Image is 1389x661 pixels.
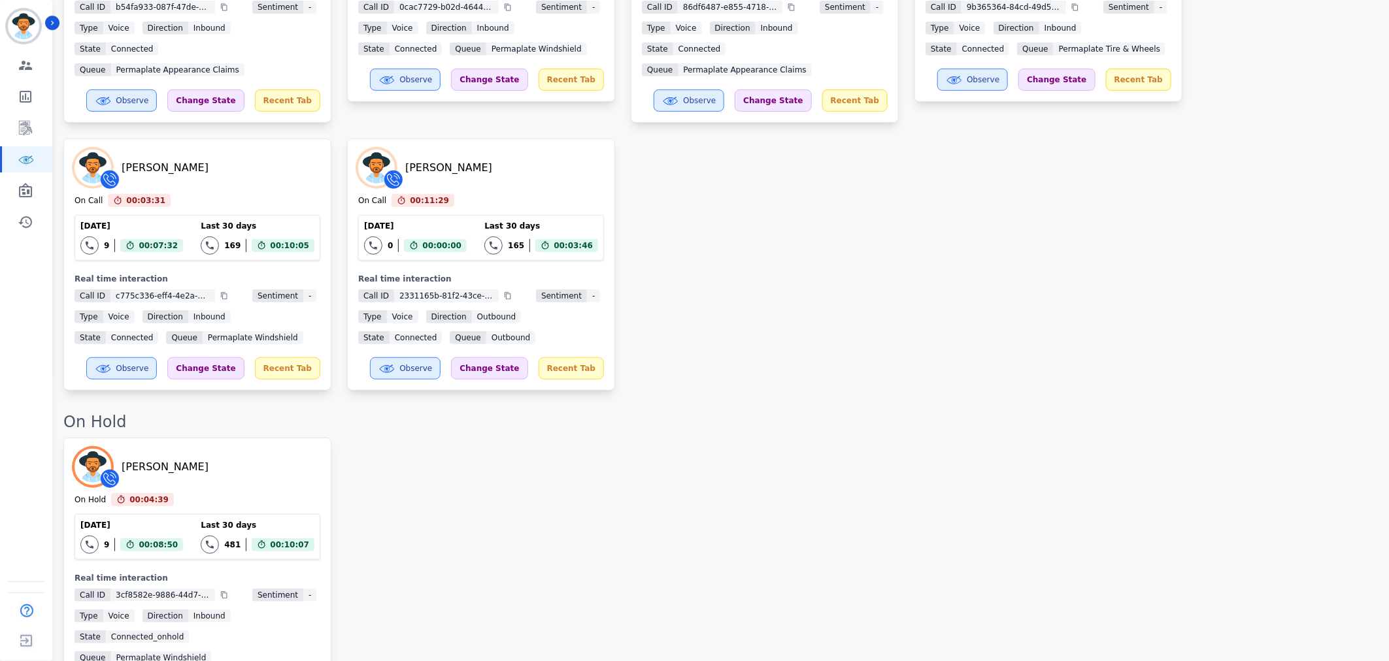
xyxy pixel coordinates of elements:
span: 00:03:31 [126,194,165,207]
button: Observe [86,89,157,112]
span: Type [642,22,671,35]
span: Permaplate Windshield [486,42,587,56]
button: Observe [654,89,724,112]
span: 9b365364-84cd-49d5-8a29-9353e413e665 [962,1,1066,14]
div: Last 30 days [201,221,314,231]
div: Recent Tab [255,89,320,112]
div: Recent Tab [255,357,320,379]
span: State [75,331,106,344]
div: Change State [451,69,527,91]
span: Type [75,310,103,323]
span: Sentiment [252,289,303,302]
div: [DATE] [80,520,183,530]
span: - [303,588,316,602]
div: Recent Tab [1106,69,1171,91]
span: 00:03:46 [554,239,593,252]
span: Direction [142,310,188,323]
span: Sentiment [1103,1,1154,14]
span: Call ID [75,289,110,302]
div: Change State [451,357,527,379]
button: Observe [370,357,441,379]
span: Queue [450,331,486,344]
span: Direction [994,22,1039,35]
div: On Call [75,195,103,207]
span: inbound [472,22,514,35]
span: inbound [188,609,231,622]
span: connected [673,42,726,56]
span: - [303,1,316,14]
span: Permaplate Windshield [203,331,303,344]
span: - [587,1,600,14]
span: connected [106,331,159,344]
img: Bordered avatar [8,10,39,42]
span: Sentiment [536,1,587,14]
span: voice [103,22,135,35]
div: Change State [167,89,244,112]
div: 165 [508,240,524,251]
span: Queue [75,63,110,76]
div: [PERSON_NAME] [122,459,209,475]
span: Type [926,22,954,35]
span: Observe [116,363,148,374]
span: Sentiment [536,289,587,302]
span: b54fa933-087f-47de-b361-2f657a5cf755 [110,1,215,14]
span: 86df6487-e855-4718-af40-519027c74bef [678,1,782,14]
span: - [303,289,316,302]
span: connected [957,42,1010,56]
span: connected [390,42,443,56]
span: Call ID [75,1,110,14]
span: State [75,42,106,56]
span: 3cf8582e-9886-44d7-baa4-5a7ea31fed2b [110,588,215,602]
span: outbound [472,310,522,323]
div: Recent Tab [822,89,888,112]
span: Direction [710,22,756,35]
span: Queue [1017,42,1053,56]
span: - [587,289,600,302]
span: inbound [756,22,798,35]
div: On Call [358,195,386,207]
span: Sentiment [252,1,303,14]
div: [PERSON_NAME] [405,160,492,176]
span: Call ID [75,588,110,602]
div: 169 [224,240,241,251]
span: State [642,42,673,56]
span: 00:10:07 [270,538,309,551]
div: Recent Tab [539,357,604,379]
div: On Hold [75,494,106,506]
div: 9 [104,540,109,550]
div: 9 [104,240,109,251]
span: connected_onhold [106,630,189,643]
span: Permaplate Appearance Claims [678,63,812,76]
span: 00:00:00 [422,239,461,252]
span: Queue [642,63,678,76]
span: - [871,1,884,14]
span: Type [75,22,103,35]
span: 00:04:39 [129,493,169,506]
span: voice [387,310,418,323]
span: Direction [426,310,472,323]
span: inbound [188,310,231,323]
span: connected [390,331,443,344]
button: Observe [370,69,441,91]
span: Call ID [926,1,962,14]
div: Change State [1018,69,1095,91]
span: Permaplate Appearance Claims [111,63,244,76]
div: [PERSON_NAME] [122,160,209,176]
span: Permaplate Tire & Wheels [1054,42,1165,56]
span: inbound [188,22,231,35]
span: 00:10:05 [270,239,309,252]
button: Observe [937,69,1008,91]
span: Direction [426,22,472,35]
div: [DATE] [80,221,183,231]
span: voice [671,22,702,35]
div: Change State [735,89,811,112]
span: voice [103,609,135,622]
span: 00:07:32 [139,239,178,252]
span: - [1154,1,1167,14]
div: 0 [388,240,393,251]
span: State [358,42,390,56]
div: Last 30 days [484,221,598,231]
div: Change State [167,357,244,379]
div: Real time interaction [358,274,604,284]
span: Call ID [642,1,678,14]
